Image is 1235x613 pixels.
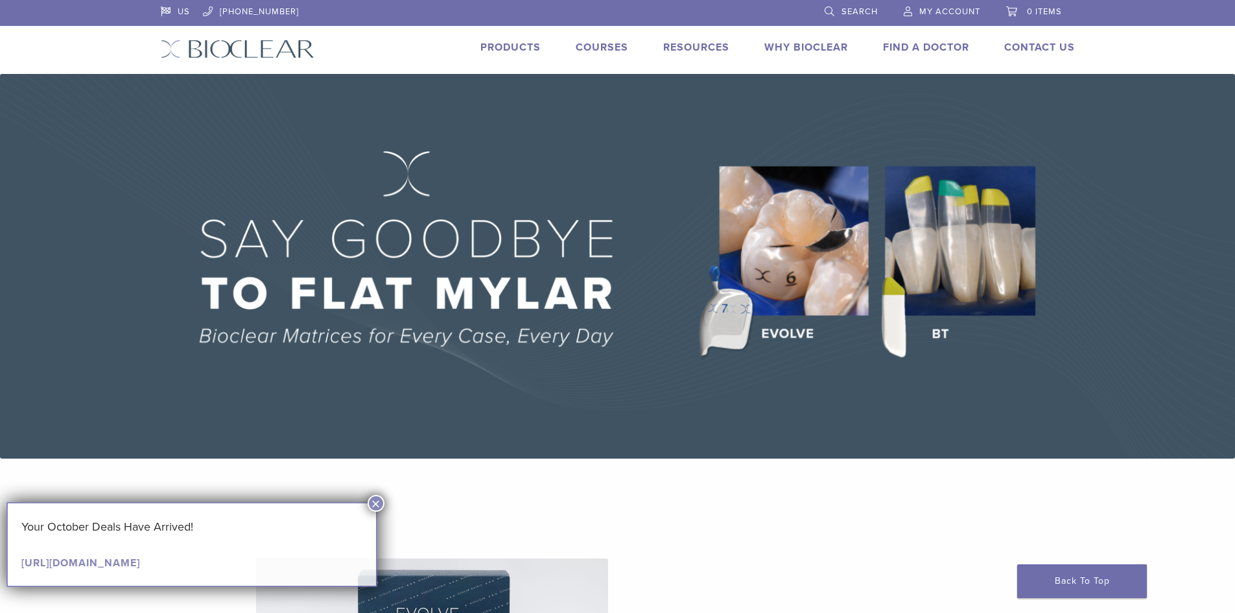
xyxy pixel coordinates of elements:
[161,40,314,58] img: Bioclear
[663,41,729,54] a: Resources
[1017,564,1147,598] a: Back To Top
[480,41,541,54] a: Products
[1004,41,1075,54] a: Contact Us
[764,41,848,54] a: Why Bioclear
[1027,6,1062,17] span: 0 items
[841,6,878,17] span: Search
[368,495,384,512] button: Close
[21,557,140,570] a: [URL][DOMAIN_NAME]
[576,41,628,54] a: Courses
[21,517,362,536] p: Your October Deals Have Arrived!
[883,41,969,54] a: Find A Doctor
[919,6,980,17] span: My Account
